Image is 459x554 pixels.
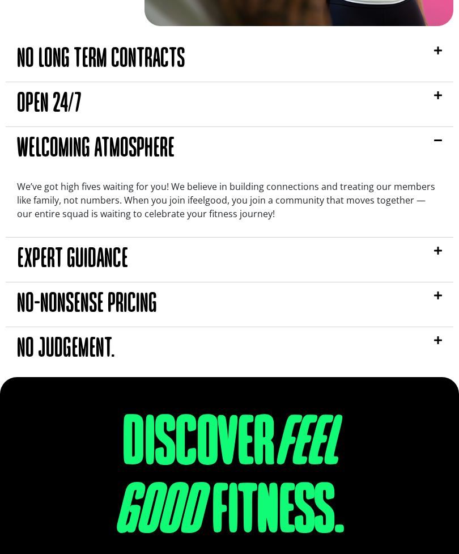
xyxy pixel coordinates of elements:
[6,282,453,327] div: No-nonsense pricing
[17,292,157,317] a: No-nonsense pricing
[17,247,128,272] a: Expert Guidance
[6,171,453,237] div: Welcoming Atmosphere
[6,327,453,371] div: No judgement.
[6,238,453,282] div: Expert Guidance
[17,137,175,162] a: Welcoming Atmosphere
[17,47,185,72] a: No long term contracts
[6,127,453,171] div: Welcoming Atmosphere
[95,411,364,547] h2: Discover fitness.
[17,337,115,362] a: No judgement.
[17,180,442,221] p: We’ve got high fives waiting for you! We believe in building connections and treating our members...
[6,82,453,126] div: Open 24/7
[114,415,337,544] em: feel good
[6,37,453,82] div: No long term contracts
[17,92,82,117] a: Open 24/7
